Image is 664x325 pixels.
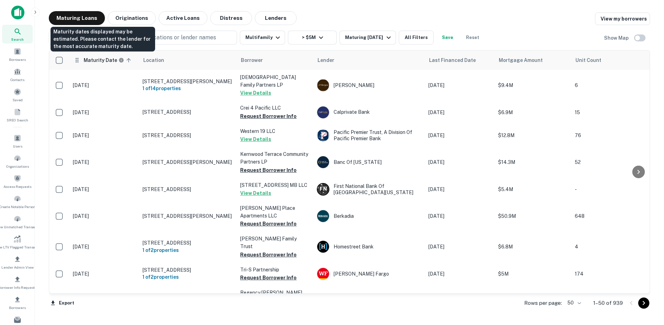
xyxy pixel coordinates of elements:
span: Mortgage Amount [499,56,552,64]
h6: 1 of 2 properties [143,273,233,281]
p: [DATE] [73,109,136,116]
span: Contacts [10,77,24,82]
img: capitalize-icon.png [11,6,24,19]
a: Borrower Info Requests [2,273,33,292]
span: Maturity dates displayed may be estimated. Please contact the lender for the most accurate maturi... [83,56,133,64]
p: $5M [498,270,568,278]
button: Go to next page [638,298,649,309]
span: Saved [13,97,23,103]
p: Western 19 LLC [240,127,310,135]
button: View Details [240,189,271,197]
h6: 1 of 2 properties [143,246,233,254]
span: Access Requests [3,184,31,189]
img: picture [317,268,329,280]
button: Originations [108,11,156,25]
button: View Details [240,135,271,143]
th: Unit Count [571,50,648,70]
button: Request Borrower Info [240,251,297,259]
p: 76 [575,132,644,139]
button: All sources [49,31,95,45]
a: Organizations [2,152,33,171]
p: [STREET_ADDRESS] [143,109,233,115]
img: picture [317,156,329,168]
p: Crei 4 Pacific LLC [240,104,310,112]
div: 50 [565,298,582,308]
p: [DATE] [73,132,136,139]
h6: 1 of 14 properties [143,85,233,92]
button: Request Borrower Info [240,112,297,120]
iframe: Chat Widget [629,269,664,303]
p: [PERSON_NAME] Family Trust [240,235,310,250]
th: Borrower [237,50,313,70]
div: Maturity dates displayed may be estimated. Please contact the lender for the most accurate maturi... [84,56,124,64]
button: Reset [461,31,484,45]
button: View Details [240,89,271,97]
p: - [575,185,644,193]
p: 52 [575,158,644,166]
p: F N [320,185,327,193]
p: [STREET_ADDRESS][PERSON_NAME] [143,78,233,85]
a: Create Notable Person [2,192,33,211]
p: [STREET_ADDRESS][PERSON_NAME] [143,159,233,165]
a: Borrowers [2,45,33,64]
p: [DATE] [428,132,491,139]
a: Search [2,25,33,43]
a: Review LTV Flagged Transactions [2,232,33,251]
p: [DATE] [428,109,491,116]
button: Enter addresses, locations or lender names [98,31,237,45]
p: [STREET_ADDRESS] [143,186,233,192]
span: Users [13,143,22,149]
p: [STREET_ADDRESS] [143,132,233,138]
p: $50.9M [498,212,568,220]
span: Unit Count [575,56,610,64]
p: [DATE] [428,81,491,89]
p: $14.3M [498,158,568,166]
div: Berkadia [317,210,421,222]
a: Contacts [2,65,33,84]
span: SREO Search [7,117,28,123]
button: Maturing [DATE] [339,31,396,45]
div: Homestreet Bank [317,240,421,253]
div: Calprivate Bank [317,106,421,119]
p: 6 [575,81,644,89]
button: Request Borrower Info [240,274,297,282]
th: Mortgage Amount [495,50,571,70]
p: 1–50 of 939 [593,299,623,307]
span: Lender Admin View [1,264,34,270]
button: Request Borrower Info [240,166,297,174]
div: [PERSON_NAME] Fargo [317,268,421,280]
p: $12.8M [498,132,568,139]
span: Location [143,56,173,64]
h6: Show Map [604,34,630,42]
p: $5.4M [498,185,568,193]
p: [DATE] [73,81,136,89]
span: Lender [318,56,334,64]
p: [DATE] [73,185,136,193]
a: Borrowers [2,293,33,312]
a: Access Requests [2,172,33,191]
p: [DATE] [428,185,491,193]
th: Last Financed Date [425,50,495,70]
span: Search [11,37,24,42]
div: Maturity dates displayed may be estimated. Please contact the lender for the most accurate maturi... [51,27,155,51]
button: Lenders [255,11,297,25]
div: [PERSON_NAME] [317,79,421,92]
div: SREO Search [2,105,33,124]
p: $9.4M [498,81,568,89]
button: Maturing Loans [49,11,105,25]
p: [STREET_ADDRESS][PERSON_NAME] [143,213,233,219]
p: Regency [PERSON_NAME] LLC [240,289,310,304]
p: [STREET_ADDRESS] [143,267,233,273]
p: [PERSON_NAME] Place Apartments LLC [240,204,310,220]
p: [DATE] [73,270,136,278]
p: 15 [575,109,644,116]
p: [STREET_ADDRESS] [143,240,233,246]
a: Review Unmatched Transactions [2,212,33,231]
